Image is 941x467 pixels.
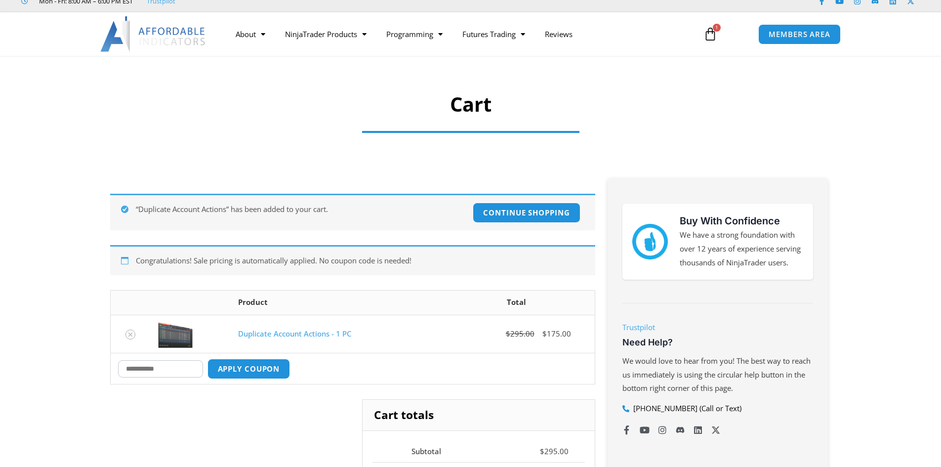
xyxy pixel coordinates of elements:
[680,213,803,228] h3: Buy With Confidence
[540,446,569,456] bdi: 295.00
[680,228,803,270] p: We have a strong foundation with over 12 years of experience serving thousands of NinjaTrader users.
[506,329,510,339] span: $
[452,23,535,45] a: Futures Trading
[226,23,275,45] a: About
[622,337,813,348] h3: Need Help?
[535,23,582,45] a: Reviews
[622,356,811,393] span: We would love to hear from you! The best way to reach us immediately is using the circular help b...
[438,291,594,315] th: Total
[542,329,571,339] bdi: 175.00
[376,23,452,45] a: Programming
[158,320,193,348] img: Screenshot 2024-08-26 15414455555 | Affordable Indicators – NinjaTrader
[231,291,438,315] th: Product
[207,359,290,379] button: Apply coupon
[226,23,692,45] nav: Menu
[631,402,741,416] span: [PHONE_NUMBER] (Call or Text)
[110,245,595,275] div: Congratulations! Sale pricing is automatically applied. No coupon code is needed!
[689,20,732,48] a: 1
[125,330,135,340] a: Remove Duplicate Account Actions - 1 PC from cart
[758,24,841,44] a: MEMBERS AREA
[363,400,594,430] h2: Cart totals
[713,24,721,32] span: 1
[622,322,655,332] a: Trustpilot
[275,23,376,45] a: NinjaTrader Products
[238,329,351,339] a: Duplicate Account Actions - 1 PC
[473,203,580,223] a: Continue shopping
[506,329,534,339] bdi: 295.00
[542,329,547,339] span: $
[632,224,668,259] img: mark thumbs good 43913 | Affordable Indicators – NinjaTrader
[769,31,830,38] span: MEMBERS AREA
[143,90,798,118] h1: Cart
[100,16,206,52] img: LogoAI | Affordable Indicators – NinjaTrader
[110,194,595,230] div: “Duplicate Account Actions” has been added to your cart.
[372,441,457,463] th: Subtotal
[540,446,544,456] span: $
